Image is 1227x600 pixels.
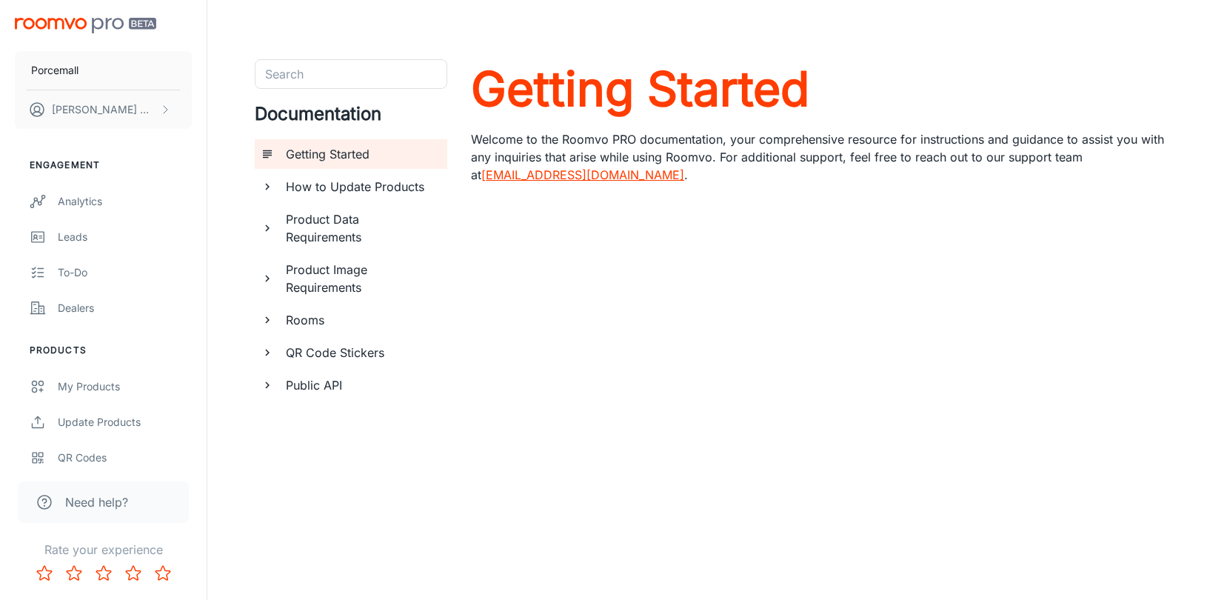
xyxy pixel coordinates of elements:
button: Open [439,73,442,76]
button: Rate 1 star [30,559,59,588]
h6: QR Code Stickers [286,344,435,361]
h6: Getting Started [286,145,435,163]
div: Dealers [58,300,192,316]
div: To-do [58,264,192,281]
p: [PERSON_NAME] Odriozola [52,101,156,118]
div: My Products [58,379,192,395]
div: Analytics [58,193,192,210]
h6: Product Image Requirements [286,261,435,296]
div: QR Codes [58,450,192,466]
button: Rate 5 star [148,559,178,588]
a: [EMAIL_ADDRESS][DOMAIN_NAME] [481,167,684,182]
button: Porcemall [15,51,192,90]
h6: Rooms [286,311,435,329]
div: Update Products [58,414,192,430]
p: Rate your experience [12,541,195,559]
span: Need help? [65,493,128,511]
h6: Public API [286,376,435,394]
p: Welcome to the Roomvo PRO documentation, your comprehensive resource for instructions and guidanc... [471,130,1180,184]
ul: documentation page list [255,139,447,400]
a: Getting Started [471,59,1180,119]
h6: Product Data Requirements [286,210,435,246]
button: [PERSON_NAME] Odriozola [15,90,192,129]
h6: How to Update Products [286,178,435,196]
iframe: vimeo-869182452 [471,190,1180,588]
h4: Documentation [255,101,447,127]
button: Rate 2 star [59,559,89,588]
button: Rate 3 star [89,559,118,588]
button: Rate 4 star [118,559,148,588]
p: Porcemall [31,62,78,79]
div: Leads [58,229,192,245]
img: Roomvo PRO Beta [15,18,156,33]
